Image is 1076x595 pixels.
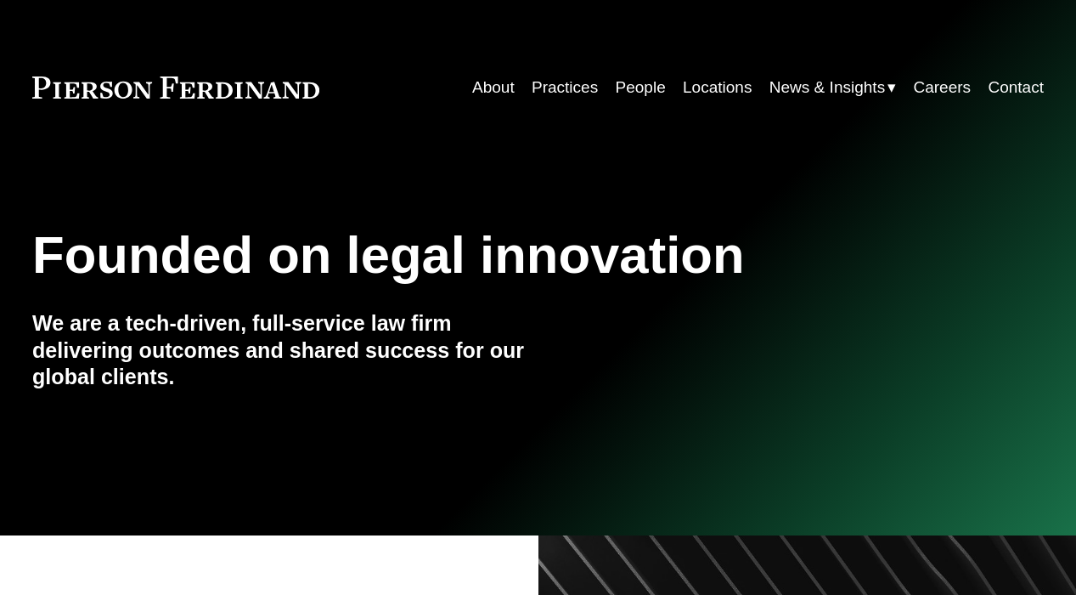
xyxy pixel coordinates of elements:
a: Locations [683,71,752,104]
h1: Founded on legal innovation [32,225,876,285]
a: About [472,71,515,104]
span: News & Insights [769,73,885,102]
a: Contact [988,71,1044,104]
a: Practices [532,71,598,104]
a: folder dropdown [769,71,896,104]
a: People [615,71,665,104]
a: Careers [913,71,971,104]
h4: We are a tech-driven, full-service law firm delivering outcomes and shared success for our global... [32,310,538,392]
